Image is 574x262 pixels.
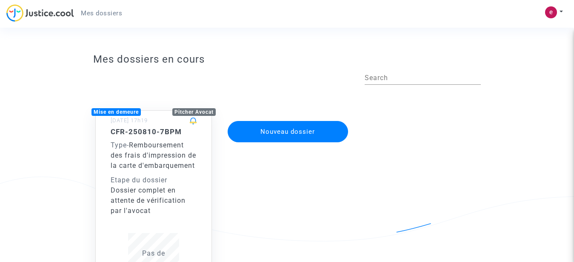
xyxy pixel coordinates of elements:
[91,108,141,116] div: Mise en demeure
[172,108,216,116] div: Pitcher Avocat
[111,141,129,149] span: -
[111,175,197,185] div: Etape du dossier
[228,121,348,142] button: Nouveau dossier
[111,117,148,124] small: [DATE] 17h19
[111,127,197,136] h5: CFR-250810-7BPM
[545,6,557,18] img: ACg8ocL1Yn6KaiJ9DdjUKbXgBjEexljN3sYZBXLBqD6ZClOfaTCACg=s96-c
[81,9,122,17] span: Mes dossiers
[111,185,197,216] div: Dossier complet en attente de vérification par l'avocat
[93,53,481,66] h3: Mes dossiers en cours
[74,7,129,20] a: Mes dossiers
[6,4,74,22] img: jc-logo.svg
[227,115,349,124] a: Nouveau dossier
[111,141,196,170] span: Remboursement des frais d'impression de la carte d'embarquement
[111,141,127,149] span: Type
